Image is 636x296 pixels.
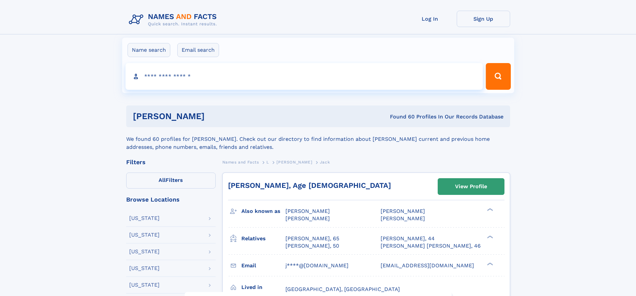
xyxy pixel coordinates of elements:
h3: Also known as [241,206,285,217]
span: [EMAIL_ADDRESS][DOMAIN_NAME] [381,262,474,269]
span: [PERSON_NAME] [381,215,425,222]
a: [PERSON_NAME], 44 [381,235,435,242]
h3: Lived in [241,282,285,293]
div: [US_STATE] [129,249,160,254]
h1: [PERSON_NAME] [133,112,297,120]
div: ❯ [485,208,493,212]
a: Names and Facts [222,158,259,166]
div: [US_STATE] [129,232,160,238]
div: Found 60 Profiles In Our Records Database [297,113,503,120]
div: ❯ [485,235,493,239]
div: ❯ [485,262,493,266]
div: Filters [126,159,216,165]
div: [US_STATE] [129,282,160,288]
a: [PERSON_NAME] [PERSON_NAME], 46 [381,242,481,250]
span: [PERSON_NAME] [285,208,330,214]
a: [PERSON_NAME], 65 [285,235,339,242]
div: We found 60 profiles for [PERSON_NAME]. Check out our directory to find information about [PERSON... [126,127,510,151]
button: Search Button [486,63,510,90]
a: View Profile [438,179,504,195]
div: View Profile [455,179,487,194]
a: [PERSON_NAME], Age [DEMOGRAPHIC_DATA] [228,181,391,190]
span: [PERSON_NAME] [276,160,312,165]
span: Jack [320,160,330,165]
span: [PERSON_NAME] [285,215,330,222]
a: L [266,158,269,166]
span: [GEOGRAPHIC_DATA], [GEOGRAPHIC_DATA] [285,286,400,292]
img: Logo Names and Facts [126,11,222,29]
span: All [159,177,166,183]
div: [US_STATE] [129,266,160,271]
a: Log In [403,11,457,27]
span: [PERSON_NAME] [381,208,425,214]
div: [US_STATE] [129,216,160,221]
input: search input [126,63,483,90]
span: L [266,160,269,165]
label: Email search [177,43,219,57]
a: Sign Up [457,11,510,27]
label: Name search [128,43,170,57]
h3: Email [241,260,285,271]
h3: Relatives [241,233,285,244]
div: Browse Locations [126,197,216,203]
a: [PERSON_NAME], 50 [285,242,339,250]
label: Filters [126,173,216,189]
a: [PERSON_NAME] [276,158,312,166]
